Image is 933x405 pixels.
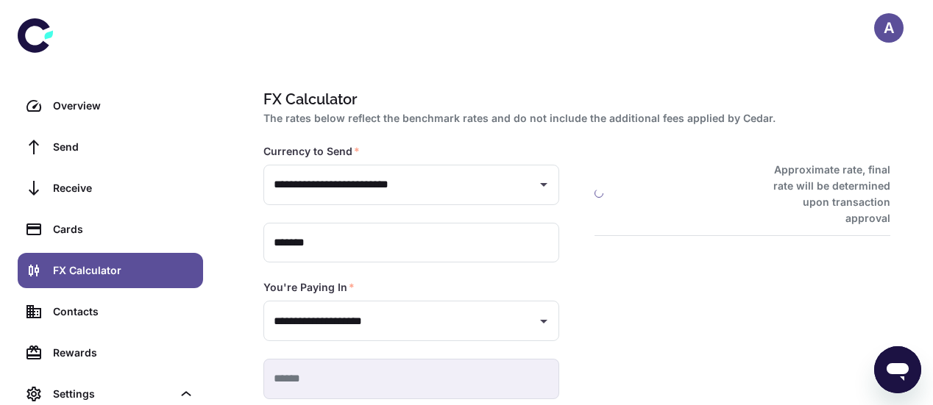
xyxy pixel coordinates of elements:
a: FX Calculator [18,253,203,288]
div: Rewards [53,345,194,361]
a: Contacts [18,294,203,329]
a: Rewards [18,335,203,370]
iframe: Button to launch messaging window [874,346,921,393]
div: Settings [53,386,172,402]
h1: FX Calculator [263,88,884,110]
a: Receive [18,171,203,206]
button: A [874,13,904,43]
div: FX Calculator [53,262,194,279]
button: Open [533,174,554,195]
div: Send [53,139,194,155]
label: You're Paying In [263,280,355,295]
a: Send [18,129,203,165]
a: Overview [18,88,203,123]
div: Receive [53,180,194,196]
label: Currency to Send [263,144,360,159]
h6: Approximate rate, final rate will be determined upon transaction approval [757,162,890,226]
div: Contacts [53,304,194,320]
div: Cards [53,221,194,237]
a: Cards [18,212,203,247]
button: Open [533,311,554,331]
div: Overview [53,98,194,114]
